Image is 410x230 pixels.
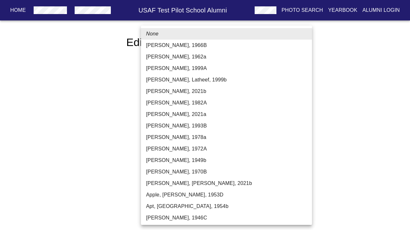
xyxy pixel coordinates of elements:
[141,178,312,189] li: [PERSON_NAME], [PERSON_NAME], 2021b
[141,155,312,166] li: [PERSON_NAME], 1949b
[146,30,159,38] em: None
[141,212,312,224] li: [PERSON_NAME], 1946C
[141,51,312,63] li: [PERSON_NAME], 1962a
[141,74,312,86] li: [PERSON_NAME], Latheef, 1999b
[141,63,312,74] li: [PERSON_NAME], 1999A
[141,166,312,178] li: [PERSON_NAME], 1970B
[141,97,312,109] li: [PERSON_NAME], 1982A
[141,189,312,201] li: Apple, [PERSON_NAME], 1953D
[141,40,312,51] li: [PERSON_NAME], 1966B
[141,201,312,212] li: Apt, [GEOGRAPHIC_DATA], 1954b
[141,120,312,132] li: [PERSON_NAME], 1993B
[141,132,312,143] li: [PERSON_NAME], 1978a
[141,86,312,97] li: [PERSON_NAME], 2021b
[141,143,312,155] li: [PERSON_NAME], 1972A
[141,109,312,120] li: [PERSON_NAME], 2021a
